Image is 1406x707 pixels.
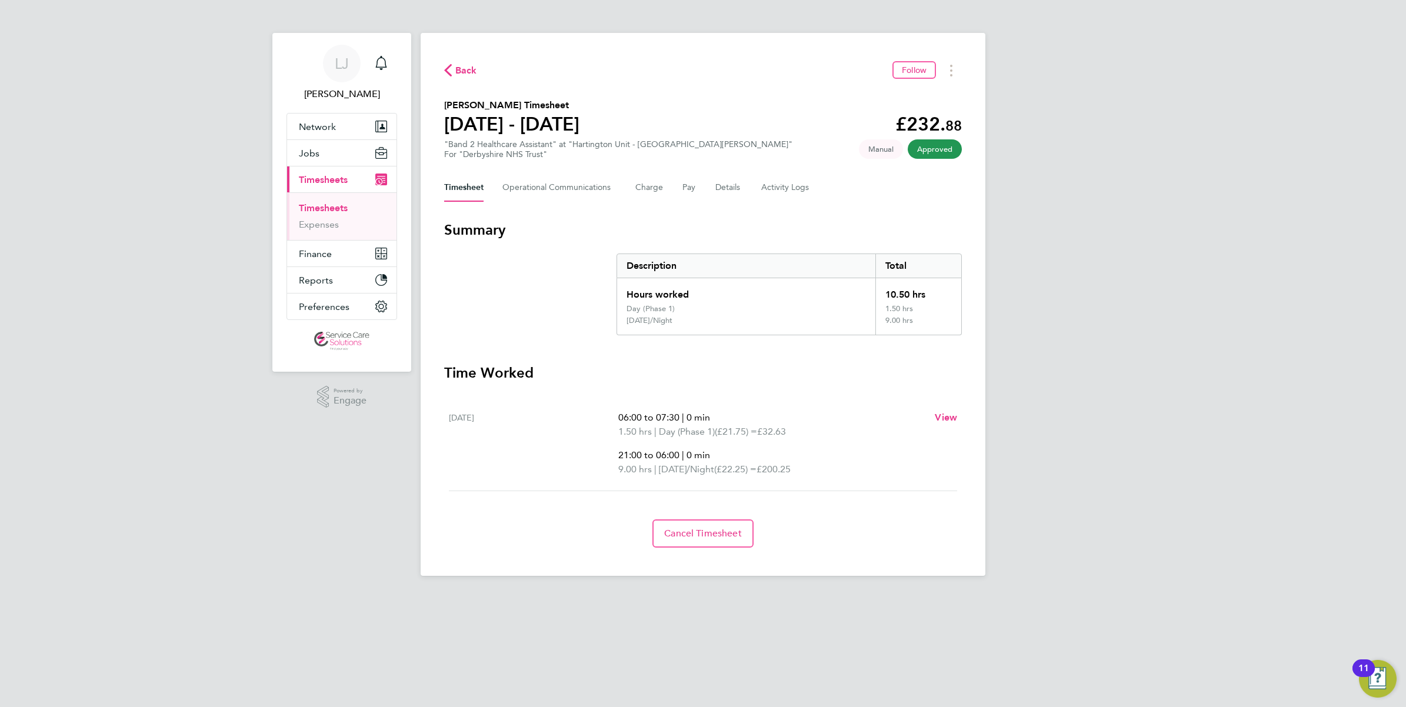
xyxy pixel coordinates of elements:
button: Follow [892,61,936,79]
span: 88 [945,117,962,134]
button: Charge [635,174,664,202]
button: Timesheet [444,174,484,202]
button: Jobs [287,140,397,166]
app-decimal: £232. [895,113,962,135]
span: This timesheet was manually created. [859,139,903,159]
div: Timesheets [287,192,397,240]
button: Open Resource Center, 11 new notifications [1359,660,1397,698]
span: Engage [334,396,367,406]
h3: Summary [444,221,962,239]
span: £200.25 [757,463,791,475]
img: servicecare-logo-retina.png [314,332,369,351]
a: Timesheets [299,202,348,214]
span: Back [455,64,477,78]
button: Finance [287,241,397,266]
span: LJ [335,56,349,71]
span: 06:00 to 07:30 [618,412,679,423]
span: | [654,463,657,475]
span: Preferences [299,301,349,312]
span: This timesheet has been approved. [908,139,962,159]
span: View [935,412,957,423]
button: Reports [287,267,397,293]
button: Pay [682,174,697,202]
button: Preferences [287,294,397,319]
div: Total [875,254,961,278]
h3: Time Worked [444,363,962,382]
span: 0 min [687,412,710,423]
span: 1.50 hrs [618,426,652,437]
span: Jobs [299,148,319,159]
span: | [682,449,684,461]
div: 10.50 hrs [875,278,961,304]
section: Timesheet [444,221,962,548]
div: [DATE] [449,411,618,476]
div: 9.00 hrs [875,316,961,335]
span: 0 min [687,449,710,461]
a: LJ[PERSON_NAME] [286,45,397,101]
span: Timesheets [299,174,348,185]
button: Timesheets [287,166,397,192]
span: (£22.25) = [714,463,757,475]
div: [DATE]/Night [627,316,672,325]
a: Powered byEngage [317,386,367,408]
button: Operational Communications [502,174,617,202]
button: Cancel Timesheet [652,519,754,548]
span: Powered by [334,386,367,396]
span: 9.00 hrs [618,463,652,475]
span: Follow [902,65,927,75]
span: [DATE]/Night [659,462,714,476]
span: | [682,412,684,423]
button: Network [287,114,397,139]
span: Lucy Jolley [286,87,397,101]
span: Finance [299,248,332,259]
a: View [935,411,957,425]
a: Expenses [299,219,339,230]
span: | [654,426,657,437]
span: Day (Phase 1) [659,425,715,439]
h1: [DATE] - [DATE] [444,112,579,136]
div: Day (Phase 1) [627,304,675,314]
div: Hours worked [617,278,875,304]
span: £32.63 [757,426,786,437]
span: 21:00 to 06:00 [618,449,679,461]
div: 11 [1358,668,1369,683]
span: Cancel Timesheet [664,528,742,539]
div: Description [617,254,875,278]
button: Activity Logs [761,174,811,202]
div: For "Derbyshire NHS Trust" [444,149,792,159]
a: Go to home page [286,332,397,351]
button: Timesheets Menu [941,61,962,79]
div: Summary [617,254,962,335]
h2: [PERSON_NAME] Timesheet [444,98,579,112]
div: "Band 2 Healthcare Assistant" at "Hartington Unit - [GEOGRAPHIC_DATA][PERSON_NAME]" [444,139,792,159]
span: Network [299,121,336,132]
span: (£21.75) = [715,426,757,437]
button: Back [444,63,477,78]
div: 1.50 hrs [875,304,961,316]
span: Reports [299,275,333,286]
nav: Main navigation [272,33,411,372]
button: Details [715,174,742,202]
